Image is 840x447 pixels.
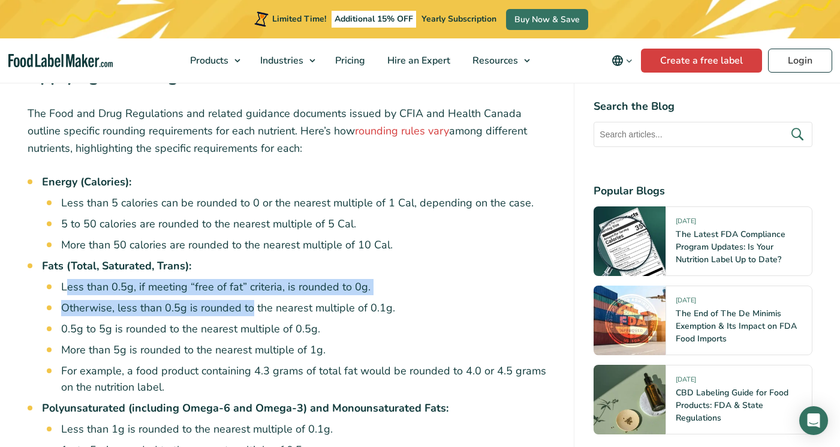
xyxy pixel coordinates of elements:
[676,217,696,230] span: [DATE]
[421,13,496,25] span: Yearly Subscription
[641,49,762,73] a: Create a free label
[61,216,555,232] li: 5 to 50 calories are rounded to the nearest multiple of 5 Cal.
[676,387,788,424] a: CBD Labeling Guide for Food Products: FDA & State Regulations
[61,300,555,316] li: Otherwise, less than 0.5g is rounded to the nearest multiple of 0.1g.
[8,54,113,68] a: Food Label Maker homepage
[61,279,555,295] li: Less than 0.5g, if meeting “free of fat” criteria, is rounded to 0g.
[676,308,797,344] a: The End of The De Minimis Exemption & Its Impact on FDA Food Imports
[272,13,326,25] span: Limited Time!
[676,229,785,265] a: The Latest FDA Compliance Program Updates: Is Your Nutrition Label Up to Date?
[799,406,828,435] div: Open Intercom Messenger
[469,54,519,67] span: Resources
[179,38,246,83] a: Products
[676,375,696,389] span: [DATE]
[603,49,641,73] button: Change language
[42,401,448,415] strong: Polyunsaturated (including Omega-6 and Omega-3) and Monounsaturated Fats:
[42,259,191,273] strong: Fats (Total, Saturated, Trans):
[257,54,305,67] span: Industries
[249,38,321,83] a: Industries
[462,38,536,83] a: Resources
[377,38,459,83] a: Hire an Expert
[42,175,131,189] strong: Energy (Calories):
[768,49,832,73] a: Login
[676,296,696,310] span: [DATE]
[61,195,555,211] li: Less than 5 calories can be rounded to 0 or the nearest multiple of 1 Cal, depending on the case.
[332,54,366,67] span: Pricing
[384,54,451,67] span: Hire an Expert
[186,54,230,67] span: Products
[61,363,555,395] li: For example, a food product containing 4.3 grams of total fat would be rounded to 4.0 or 4.5 gram...
[594,183,812,199] h4: Popular Blogs
[506,9,588,30] a: Buy Now & Save
[332,11,416,28] span: Additional 15% OFF
[28,105,555,157] p: The Food and Drug Regulations and related guidance documents issued by CFIA and Health Canada out...
[61,237,555,253] li: More than 50 calories are rounded to the nearest multiple of 10 Cal.
[61,342,555,358] li: More than 5g is rounded to the nearest multiple of 1g.
[61,321,555,337] li: 0.5g to 5g is rounded to the nearest multiple of 0.5g.
[324,38,374,83] a: Pricing
[355,124,449,138] a: rounding rules vary
[61,421,555,437] li: Less than 1g is rounded to the nearest multiple of 0.1g.
[594,98,812,115] h4: Search the Blog
[594,122,812,147] input: Search articles...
